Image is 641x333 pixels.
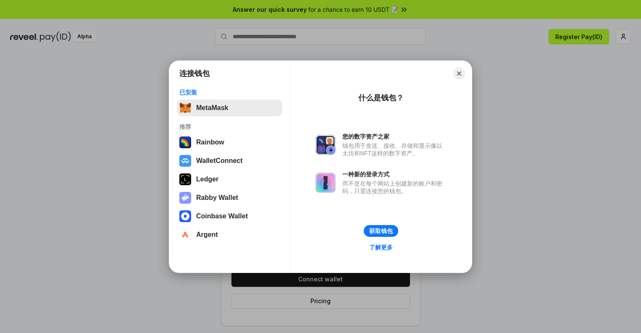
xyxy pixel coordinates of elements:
button: Argent [177,226,282,243]
div: 推荐 [179,123,280,131]
div: 而不是在每个网站上创建新的账户和密码，只需连接您的钱包。 [342,180,447,195]
button: Rabby Wallet [177,189,282,206]
div: 一种新的登录方式 [342,170,447,178]
div: 您的数字资产之家 [342,133,447,140]
button: WalletConnect [177,152,282,169]
button: Coinbase Wallet [177,208,282,225]
button: Rainbow [177,134,282,151]
a: 了解更多 [364,242,398,253]
img: svg+xml,%3Csvg%20width%3D%2228%22%20height%3D%2228%22%20viewBox%3D%220%200%2028%2028%22%20fill%3D... [179,210,191,222]
img: svg+xml,%3Csvg%20width%3D%2228%22%20height%3D%2228%22%20viewBox%3D%220%200%2028%2028%22%20fill%3D... [179,229,191,241]
img: svg+xml,%3Csvg%20xmlns%3D%22http%3A%2F%2Fwww.w3.org%2F2000%2Fsvg%22%20width%3D%2228%22%20height%3... [179,173,191,185]
h1: 连接钱包 [179,68,210,79]
button: MetaMask [177,100,282,116]
img: svg+xml,%3Csvg%20fill%3D%22none%22%20height%3D%2233%22%20viewBox%3D%220%200%2035%2033%22%20width%... [179,102,191,114]
img: svg+xml,%3Csvg%20xmlns%3D%22http%3A%2F%2Fwww.w3.org%2F2000%2Fsvg%22%20fill%3D%22none%22%20viewBox... [315,173,336,193]
img: svg+xml,%3Csvg%20width%3D%22120%22%20height%3D%22120%22%20viewBox%3D%220%200%20120%20120%22%20fil... [179,136,191,148]
div: Coinbase Wallet [196,212,248,220]
div: 钱包用于发送、接收、存储和显示像以太坊和NFT这样的数字资产。 [342,142,447,157]
img: svg+xml,%3Csvg%20xmlns%3D%22http%3A%2F%2Fwww.w3.org%2F2000%2Fsvg%22%20fill%3D%22none%22%20viewBox... [315,135,336,155]
div: Rabby Wallet [196,194,238,202]
div: 什么是钱包？ [358,93,404,103]
img: svg+xml,%3Csvg%20xmlns%3D%22http%3A%2F%2Fwww.w3.org%2F2000%2Fsvg%22%20fill%3D%22none%22%20viewBox... [179,192,191,204]
button: Close [453,68,465,79]
div: 已安装 [179,89,280,96]
button: Ledger [177,171,282,188]
div: Argent [196,231,218,239]
div: Rainbow [196,139,224,146]
div: 了解更多 [369,244,393,251]
div: 获取钱包 [369,227,393,235]
div: MetaMask [196,104,228,112]
div: WalletConnect [196,157,243,165]
div: Ledger [196,176,218,183]
img: svg+xml,%3Csvg%20width%3D%2228%22%20height%3D%2228%22%20viewBox%3D%220%200%2028%2028%22%20fill%3D... [179,155,191,167]
button: 获取钱包 [364,225,398,237]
